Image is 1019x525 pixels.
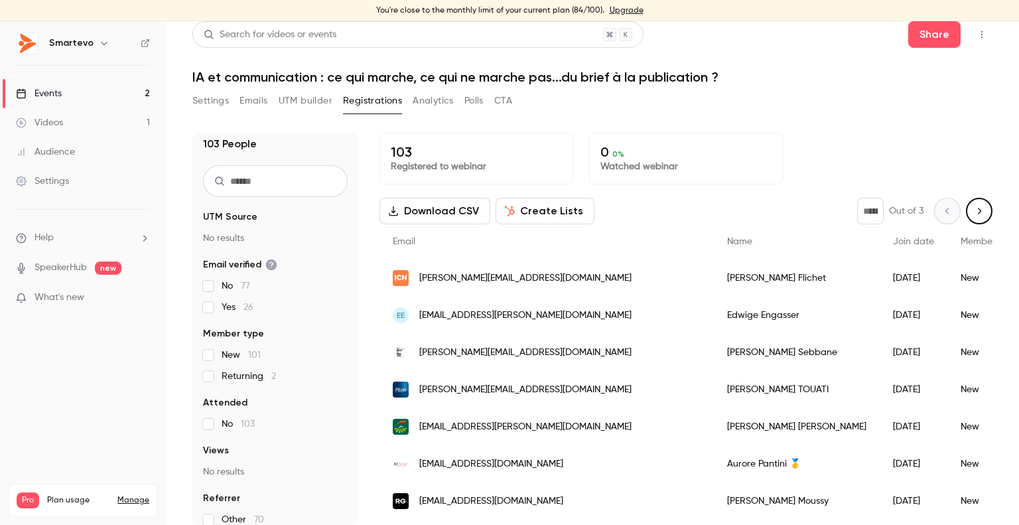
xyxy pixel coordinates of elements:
img: Smartevo [17,33,38,54]
span: [EMAIL_ADDRESS][DOMAIN_NAME] [419,457,563,471]
button: Settings [192,90,229,112]
p: Watched webinar [600,160,772,173]
span: 70 [254,515,264,524]
span: No [222,417,255,431]
p: No results [203,232,348,245]
button: Registrations [343,90,402,112]
div: [DATE] [880,297,947,334]
span: [PERSON_NAME][EMAIL_ADDRESS][DOMAIN_NAME] [419,271,632,285]
span: Name [727,237,752,246]
span: Pro [17,492,39,508]
img: groupama.com [393,419,409,435]
div: Settings [16,175,69,188]
div: Search for videos or events [204,28,336,42]
div: [DATE] [880,260,947,297]
span: [EMAIL_ADDRESS][DOMAIN_NAME] [419,494,563,508]
span: Member type [961,237,1018,246]
span: Views [203,444,229,457]
img: adpremier.fr [393,456,409,472]
span: 101 [248,350,261,360]
span: Returning [222,370,276,383]
div: [DATE] [880,408,947,445]
div: Aurore Pantini 🥇 [714,445,880,483]
span: No [222,279,250,293]
div: [DATE] [880,483,947,520]
div: [DATE] [880,371,947,408]
div: Audience [16,145,75,159]
span: EE [397,309,405,321]
div: Events [16,87,62,100]
img: pileje.com [393,382,409,398]
a: Manage [117,495,149,506]
p: Registered to webinar [391,160,562,173]
span: 2 [271,372,276,381]
h1: IA et communication : ce qui marche, ce qui ne marche pas...du brief à la publication ? [192,69,992,85]
div: [PERSON_NAME] TOUATI [714,371,880,408]
span: 0 % [612,149,624,159]
span: Email [393,237,415,246]
span: Email verified [203,258,277,271]
p: 0 [600,144,772,160]
div: [DATE] [880,334,947,371]
button: UTM builder [279,90,332,112]
span: 77 [241,281,250,291]
li: help-dropdown-opener [16,231,150,245]
a: Upgrade [610,5,644,16]
p: 103 [391,144,562,160]
img: icn-artem.com [393,270,409,286]
a: SpeakerHub [34,261,87,275]
span: Join date [893,237,934,246]
button: Create Lists [496,198,594,224]
span: What's new [34,291,84,305]
button: Download CSV [379,198,490,224]
span: Help [34,231,54,245]
p: No results [203,465,348,479]
div: Videos [16,116,63,129]
span: 26 [243,303,253,312]
button: Next page [966,198,992,224]
h1: 103 People [203,136,257,152]
span: New [222,348,261,362]
iframe: Noticeable Trigger [134,292,150,304]
span: new [95,262,121,275]
div: [PERSON_NAME] Moussy [714,483,880,520]
div: [DATE] [880,445,947,483]
button: Analytics [413,90,454,112]
button: Emails [239,90,267,112]
button: Polls [464,90,484,112]
button: Share [908,21,961,48]
span: [PERSON_NAME][EMAIL_ADDRESS][DOMAIN_NAME] [419,346,632,360]
span: Attended [203,396,247,410]
p: Out of 3 [889,204,923,218]
span: [EMAIL_ADDRESS][PERSON_NAME][DOMAIN_NAME] [419,420,632,434]
span: Yes [222,301,253,314]
img: renault.com [393,493,409,509]
span: Member type [203,327,264,340]
div: [PERSON_NAME] Sebbane [714,334,880,371]
h6: Smartevo [49,37,94,50]
div: Edwige Engasser [714,297,880,334]
span: 103 [241,419,255,429]
div: [PERSON_NAME] Flichet [714,260,880,297]
span: [PERSON_NAME][EMAIL_ADDRESS][DOMAIN_NAME] [419,383,632,397]
button: CTA [494,90,512,112]
span: Plan usage [47,495,109,506]
span: Referrer [203,492,240,505]
div: [PERSON_NAME] [PERSON_NAME] [714,408,880,445]
img: balletsdemontecarlo.com [393,344,409,360]
span: [EMAIL_ADDRESS][PERSON_NAME][DOMAIN_NAME] [419,309,632,323]
span: UTM Source [203,210,257,224]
